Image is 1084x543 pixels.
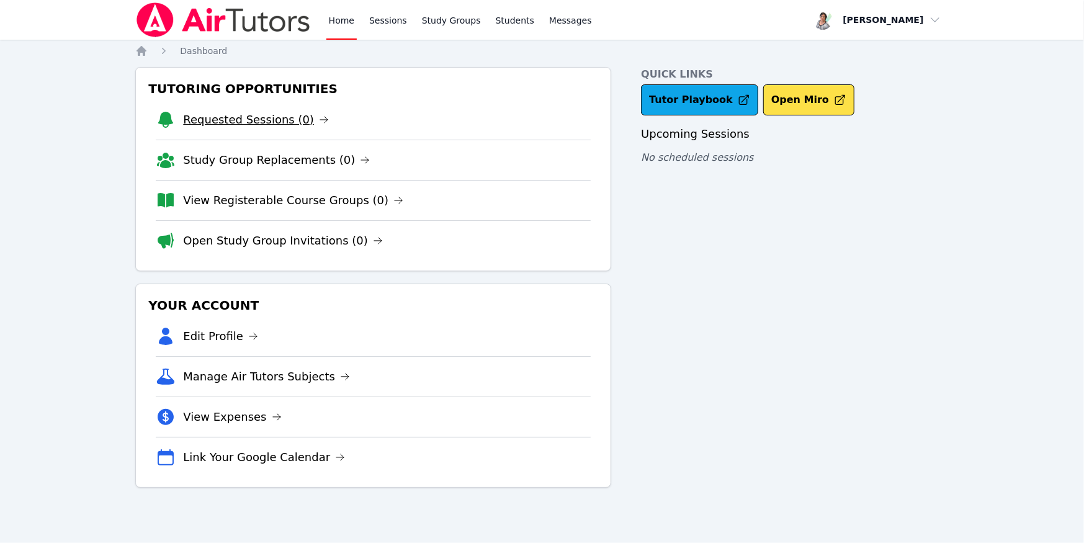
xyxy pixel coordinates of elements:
a: Edit Profile [183,328,258,345]
span: Messages [549,14,592,27]
a: Dashboard [180,45,227,57]
img: Air Tutors [135,2,311,37]
h3: Tutoring Opportunities [146,78,601,100]
a: Open Study Group Invitations (0) [183,232,383,249]
h3: Upcoming Sessions [641,125,948,143]
a: View Expenses [183,408,281,426]
button: Open Miro [763,84,854,115]
h3: Your Account [146,294,601,316]
a: View Registerable Course Groups (0) [183,192,403,209]
a: Requested Sessions (0) [183,111,329,128]
a: Link Your Google Calendar [183,449,345,466]
a: Tutor Playbook [641,84,758,115]
span: No scheduled sessions [641,151,753,163]
a: Manage Air Tutors Subjects [183,368,350,385]
h4: Quick Links [641,67,948,82]
nav: Breadcrumb [135,45,948,57]
span: Dashboard [180,46,227,56]
a: Study Group Replacements (0) [183,151,370,169]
